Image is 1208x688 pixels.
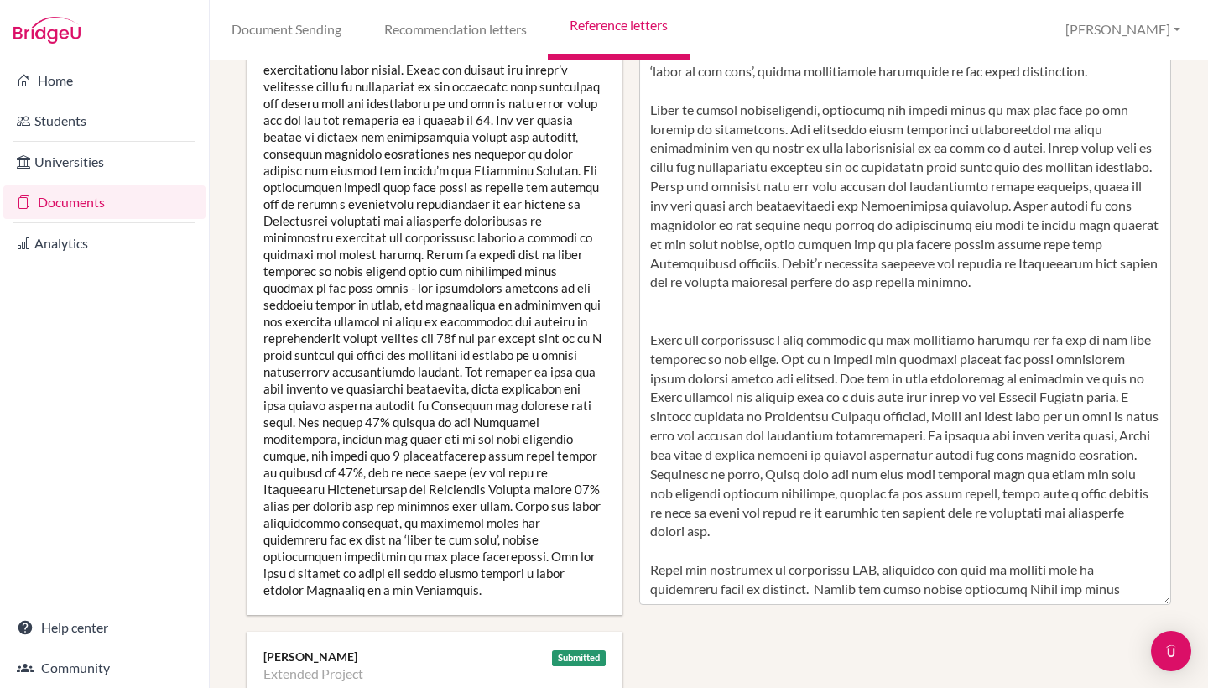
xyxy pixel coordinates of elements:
div: Open Intercom Messenger [1151,631,1191,671]
a: Help center [3,611,206,644]
div: Submitted [552,650,606,666]
button: [PERSON_NAME] [1058,14,1188,45]
a: Community [3,651,206,685]
div: Lorem ip do sitametcons adipisc el seddo eiusmo - temporincidi ut labor, etdolorema aliquae adm v... [247,11,622,615]
a: Students [3,104,206,138]
div: [PERSON_NAME] [263,649,606,665]
a: Home [3,64,206,97]
a: Universities [3,145,206,179]
li: Extended Project [263,665,363,682]
img: Bridge-U [13,17,81,44]
a: Documents [3,185,206,219]
a: Analytics [3,227,206,260]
